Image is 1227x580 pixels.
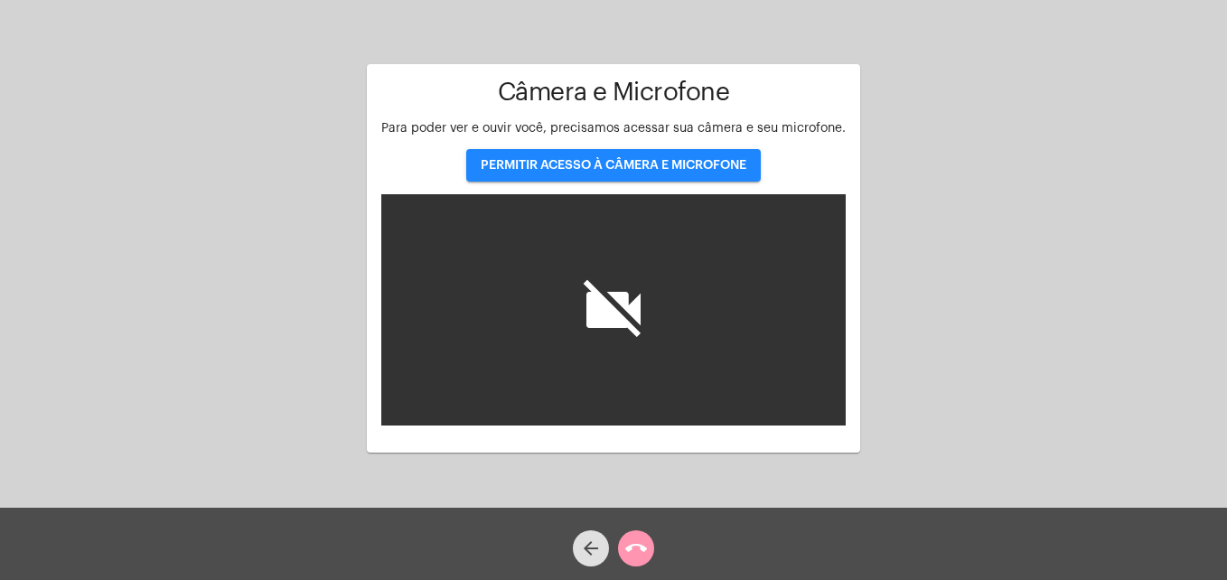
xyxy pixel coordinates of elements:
i: videocam_off [577,274,650,346]
mat-icon: arrow_back [580,538,602,559]
span: PERMITIR ACESSO À CÂMERA E MICROFONE [481,159,746,172]
button: PERMITIR ACESSO À CÂMERA E MICROFONE [466,149,761,182]
h1: Câmera e Microfone [381,79,846,107]
span: Para poder ver e ouvir você, precisamos acessar sua câmera e seu microfone. [381,122,846,135]
mat-icon: call_end [625,538,647,559]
